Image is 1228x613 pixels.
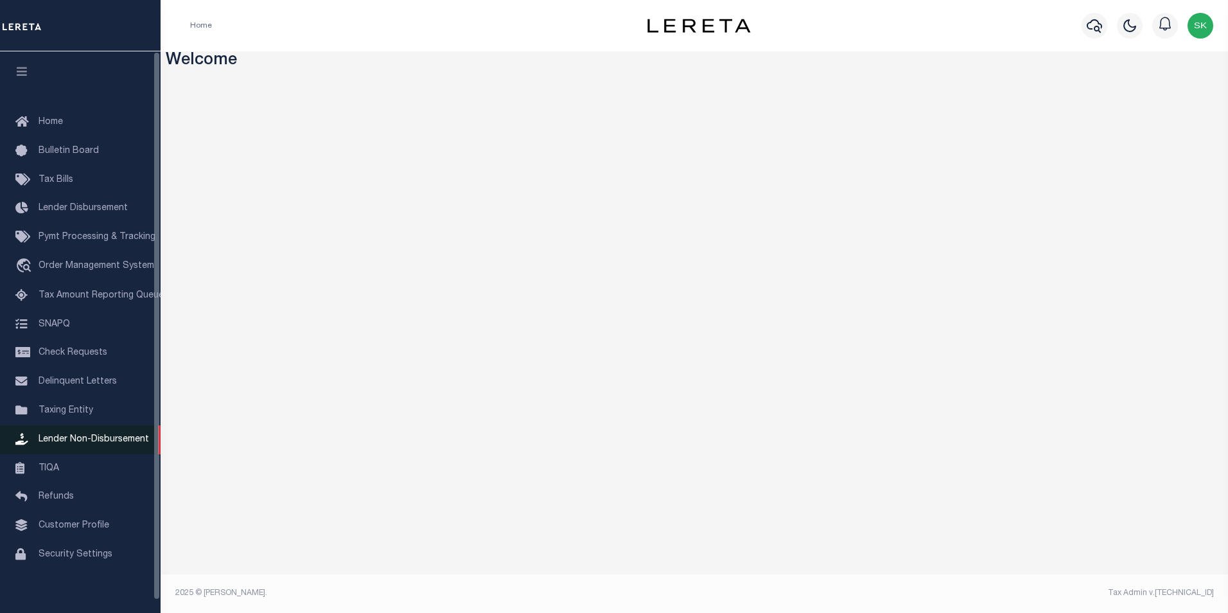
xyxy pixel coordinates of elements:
[39,147,99,155] span: Bulletin Board
[39,204,128,213] span: Lender Disbursement
[39,521,109,530] span: Customer Profile
[39,175,73,184] span: Tax Bills
[39,291,164,300] span: Tax Amount Reporting Queue
[39,435,149,444] span: Lender Non-Disbursement
[39,348,107,357] span: Check Requests
[704,587,1214,599] div: Tax Admin v.[TECHNICAL_ID]
[39,319,70,328] span: SNAPQ
[39,492,74,501] span: Refunds
[647,19,750,33] img: logo-dark.svg
[1188,13,1213,39] img: svg+xml;base64,PHN2ZyB4bWxucz0iaHR0cDovL3d3dy53My5vcmcvMjAwMC9zdmciIHBvaW50ZXItZXZlbnRzPSJub25lIi...
[39,406,93,415] span: Taxing Entity
[190,20,212,31] li: Home
[166,51,1224,71] h3: Welcome
[39,463,59,472] span: TIQA
[39,550,112,559] span: Security Settings
[39,262,154,271] span: Order Management System
[39,233,155,242] span: Pymt Processing & Tracking
[39,377,117,386] span: Delinquent Letters
[39,118,63,127] span: Home
[15,258,36,275] i: travel_explore
[166,587,695,599] div: 2025 © [PERSON_NAME].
